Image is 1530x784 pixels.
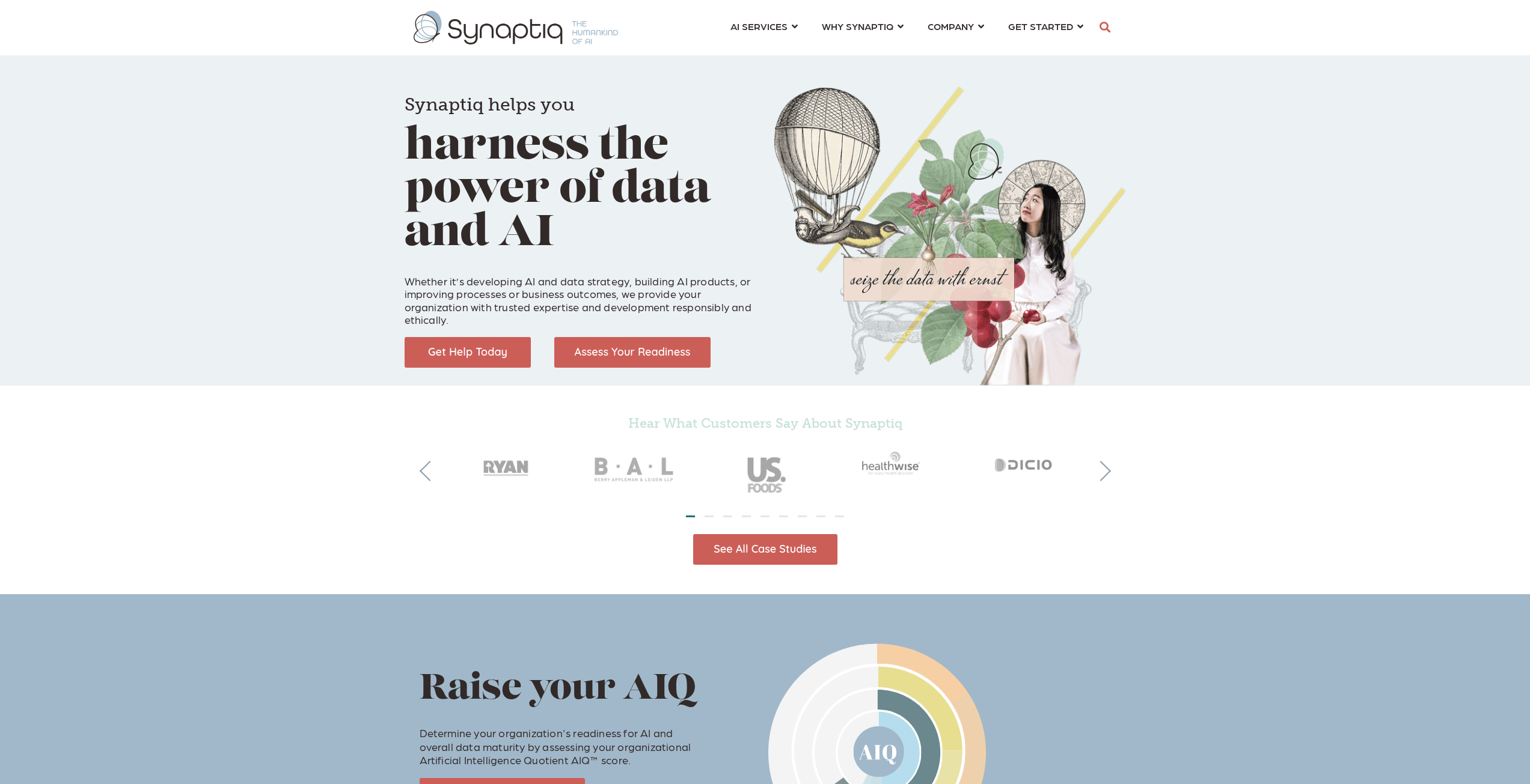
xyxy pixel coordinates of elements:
p: Determine your organization's readiness for AI and overall data maturity by assessing your organi... [420,713,709,767]
li: Page dot 8 [816,515,825,517]
h1: harness the power of data and AI [405,78,756,256]
img: Healthwise_gray50 [830,437,960,490]
span: GET STARTED [1008,18,1073,34]
a: COMPANY [928,15,984,37]
img: BAL_gray50 [571,437,700,504]
button: Previous [420,461,440,481]
p: Whether it’s developing AI and data strategy, building AI products, or improving processes or bus... [405,261,756,326]
nav: menu [718,6,1095,49]
li: Page dot 9 [835,515,844,517]
button: Next [1091,461,1111,481]
span: COMPANY [928,18,974,34]
img: Dicio [960,437,1090,490]
a: WHY SYNAPTIQ [822,15,904,37]
li: Page dot 3 [723,515,732,517]
img: synaptiq logo-1 [414,11,618,44]
a: GET STARTED [1008,15,1083,37]
li: Page dot 7 [798,515,807,517]
span: Raise your AIQ [420,672,696,708]
a: AI SERVICES [730,15,798,37]
img: USFoods_gray50 [700,437,830,504]
img: Collage of girl, balloon, bird, and butterfly, with seize the data with ernst text [774,87,1126,386]
img: See All Case Studies [693,534,837,565]
span: AI SERVICES [730,18,788,34]
li: Page dot 2 [705,515,714,517]
img: Get Help Today [405,337,531,368]
li: Page dot 1 [686,515,695,517]
h5: Hear What Customers Say About Synaptiq [441,416,1090,431]
span: Synaptiq helps you [405,94,575,115]
img: RyanCompanies_gray50_2 [441,437,571,490]
li: Page dot 4 [742,515,751,517]
li: Page dot 6 [779,515,788,517]
img: Assess Your Readiness [554,337,711,368]
li: Page dot 5 [760,515,770,517]
span: WHY SYNAPTIQ [822,18,893,34]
